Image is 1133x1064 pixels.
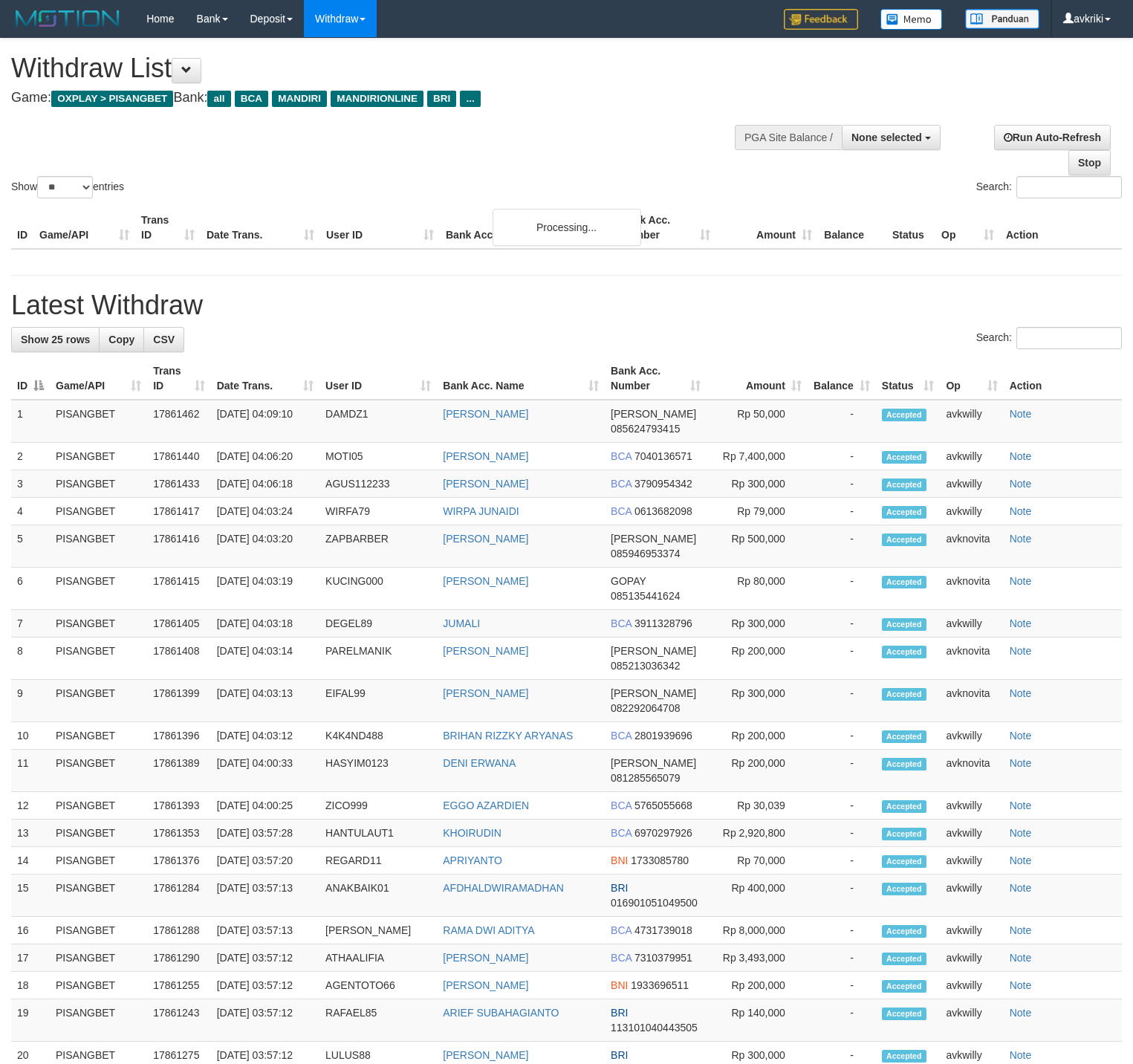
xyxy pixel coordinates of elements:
[443,730,573,742] a: BRIHAN RIZZKY ARYANAS
[50,357,147,400] th: Game/API: activate to sort column ascending
[940,498,1003,525] td: avkwilly
[319,443,437,470] td: MOTI05
[707,680,808,722] td: Rp 300,000
[735,125,842,150] div: PGA Site Balance /
[50,610,147,638] td: PISANGBET
[211,638,319,680] td: [DATE] 04:03:14
[11,498,50,525] td: 4
[634,952,692,964] span: Copy 7310379951 to clipboard
[611,548,680,559] span: Copy 085946953374 to clipboard
[611,533,696,545] span: [PERSON_NAME]
[211,568,319,610] td: [DATE] 04:03:19
[211,525,319,568] td: [DATE] 04:03:20
[319,847,437,875] td: REGARD11
[11,443,50,470] td: 2
[611,478,632,490] span: BCA
[808,847,876,875] td: -
[50,792,147,820] td: PISANGBET
[1010,645,1032,657] a: Note
[880,9,943,30] img: Button%20Memo.svg
[1010,979,1032,991] a: Note
[147,638,211,680] td: 17861408
[319,875,437,917] td: ANAKBAIK01
[940,847,1003,875] td: avkwilly
[319,680,437,722] td: EIFAL99
[1004,357,1122,400] th: Action
[443,478,528,490] a: [PERSON_NAME]
[211,610,319,638] td: [DATE] 04:03:18
[319,722,437,750] td: K4K4ND488
[1010,882,1032,894] a: Note
[882,409,926,421] span: Accepted
[940,680,1003,722] td: avknovita
[707,443,808,470] td: Rp 7,400,000
[808,525,876,568] td: -
[147,498,211,525] td: 17861417
[50,680,147,722] td: PISANGBET
[940,820,1003,847] td: avkwilly
[11,917,50,944] td: 16
[1010,827,1032,839] a: Note
[319,498,437,525] td: WIRFA79
[808,400,876,443] td: -
[211,722,319,750] td: [DATE] 04:03:12
[147,917,211,944] td: 17861288
[707,999,808,1042] td: Rp 140,000
[147,792,211,820] td: 17861393
[707,722,808,750] td: Rp 200,000
[707,875,808,917] td: Rp 400,000
[611,979,628,991] span: BNI
[940,568,1003,610] td: avknovita
[443,505,519,517] a: WIRPA JUNAIDI
[50,944,147,972] td: PISANGBET
[21,334,90,346] span: Show 25 rows
[1010,924,1032,936] a: Note
[11,750,50,792] td: 11
[211,750,319,792] td: [DATE] 04:00:33
[50,847,147,875] td: PISANGBET
[50,875,147,917] td: PISANGBET
[1010,730,1032,742] a: Note
[611,772,680,784] span: Copy 081285565079 to clipboard
[211,972,319,999] td: [DATE] 03:57:12
[235,91,268,107] span: BCA
[716,207,818,249] th: Amount
[443,979,528,991] a: [PERSON_NAME]
[443,952,528,964] a: [PERSON_NAME]
[11,944,50,972] td: 17
[634,924,692,936] span: Copy 4731739018 to clipboard
[634,730,692,742] span: Copy 2801939696 to clipboard
[611,854,628,866] span: BNI
[211,400,319,443] td: [DATE] 04:09:10
[319,792,437,820] td: ZICO999
[940,944,1003,972] td: avkwilly
[611,505,632,517] span: BCA
[976,327,1122,349] label: Search:
[319,638,437,680] td: PARELMANIK
[784,9,858,30] img: Feedback.jpg
[707,972,808,999] td: Rp 200,000
[611,687,696,699] span: [PERSON_NAME]
[707,568,808,610] td: Rp 80,000
[808,610,876,638] td: -
[707,498,808,525] td: Rp 79,000
[707,400,808,443] td: Rp 50,000
[634,799,692,811] span: Copy 5765055668 to clipboard
[437,357,605,400] th: Bank Acc. Name: activate to sort column ascending
[50,498,147,525] td: PISANGBET
[147,680,211,722] td: 17861399
[882,479,926,491] span: Accepted
[11,792,50,820] td: 12
[605,357,707,400] th: Bank Acc. Number: activate to sort column ascending
[634,505,692,517] span: Copy 0613682098 to clipboard
[11,638,50,680] td: 8
[319,357,437,400] th: User ID: activate to sort column ascending
[808,680,876,722] td: -
[50,525,147,568] td: PISANGBET
[940,357,1003,400] th: Op: activate to sort column ascending
[1000,207,1122,249] th: Action
[976,176,1122,198] label: Search:
[611,450,632,462] span: BCA
[211,680,319,722] td: [DATE] 04:03:13
[443,687,528,699] a: [PERSON_NAME]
